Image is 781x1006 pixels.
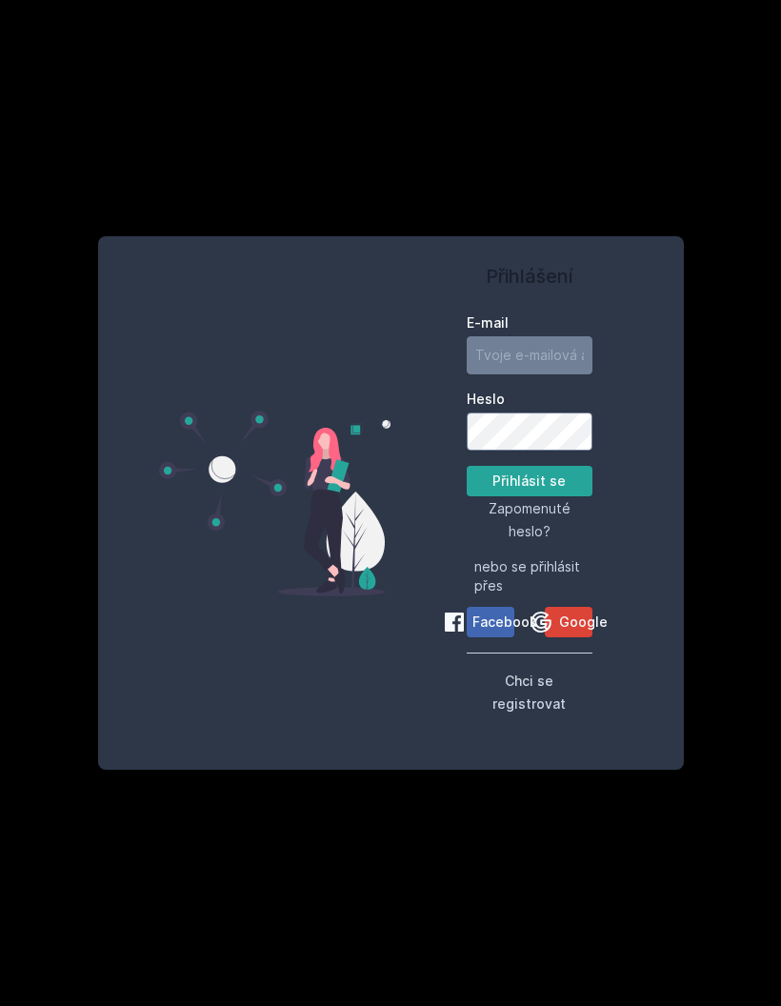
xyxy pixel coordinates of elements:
label: Heslo [467,390,592,409]
span: Google [559,613,608,632]
button: Přihlásit se [467,466,592,496]
span: Facebook [472,613,537,632]
label: E-mail [467,313,592,332]
h1: Přihlášení [467,262,592,291]
span: Chci se registrovat [492,673,566,712]
span: nebo se přihlásit přes [474,557,585,595]
button: Facebook [467,607,514,637]
button: Chci se registrovat [467,669,592,714]
button: Google [545,607,592,637]
span: Zapomenuté heslo? [489,500,571,539]
input: Tvoje e-mailová adresa [467,336,592,374]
